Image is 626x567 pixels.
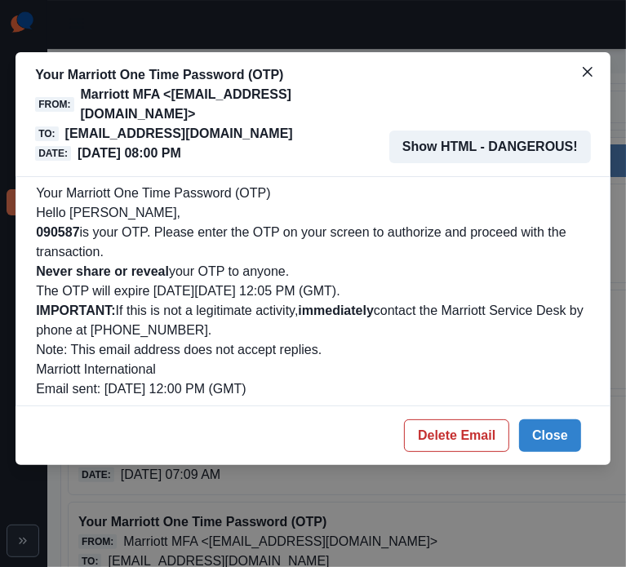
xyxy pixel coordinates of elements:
[36,264,169,278] b: Never share or reveal
[575,59,601,85] button: Close
[78,144,181,163] p: [DATE] 08:00 PM
[36,225,79,239] b: 090587
[35,65,389,85] p: Your Marriott One Time Password (OTP)
[36,379,590,399] p: Email sent: [DATE] 12:00 PM (GMT)
[35,97,73,112] span: From:
[36,301,590,340] p: If this is not a legitimate activity, contact the Marriott Service Desk by phone at [PHONE_NUMBER].
[36,281,590,301] p: The OTP will expire [DATE][DATE] 12:05 PM (GMT).
[389,131,591,163] button: Show HTML - DANGEROUS!
[81,85,390,124] p: Marriott MFA <[EMAIL_ADDRESS][DOMAIN_NAME]>
[36,360,590,379] p: Marriott International
[36,203,590,223] p: Hello [PERSON_NAME],
[298,303,373,317] b: immediately
[35,146,71,161] span: Date:
[36,340,590,360] p: Note: This email address does not accept replies.
[519,419,581,452] button: Close
[404,419,509,452] button: Delete Email
[35,126,58,141] span: To:
[36,223,590,262] p: is your OTP. Please enter the OTP on your screen to authorize and proceed with the transaction.
[36,184,590,399] div: Your Marriott One Time Password (OTP)
[36,303,115,317] b: IMPORTANT:
[36,262,590,281] p: your OTP to anyone.
[65,124,293,144] p: [EMAIL_ADDRESS][DOMAIN_NAME]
